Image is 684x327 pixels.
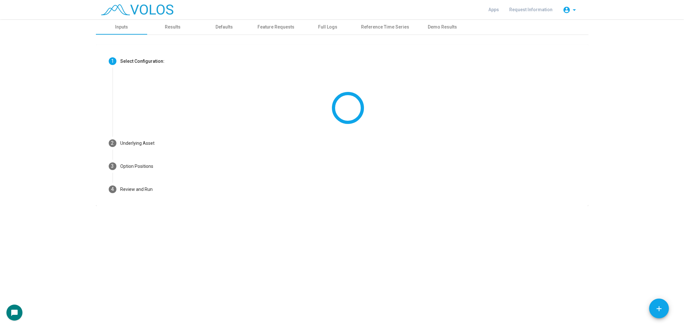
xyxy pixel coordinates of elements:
div: Underlying Asset [120,140,155,147]
span: 2 [111,140,114,146]
mat-icon: account_circle [563,6,570,14]
span: Apps [488,7,499,12]
div: Option Positions [120,163,153,170]
div: Results [165,24,181,30]
div: Demo Results [428,24,457,30]
mat-icon: add [655,305,663,313]
mat-icon: arrow_drop_down [570,6,578,14]
span: Request Information [509,7,553,12]
div: Defaults [215,24,233,30]
button: Add icon [649,298,669,318]
div: Select Configuration: [120,58,165,65]
div: Full Logs [318,24,337,30]
a: Apps [483,4,504,15]
span: 4 [111,186,114,192]
div: Feature Requests [258,24,294,30]
a: Request Information [504,4,558,15]
div: Reference Time Series [361,24,409,30]
div: Inputs [115,24,128,30]
mat-icon: chat_bubble [11,309,18,317]
div: Review and Run [120,186,153,193]
span: 1 [111,58,114,64]
span: 3 [111,163,114,169]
